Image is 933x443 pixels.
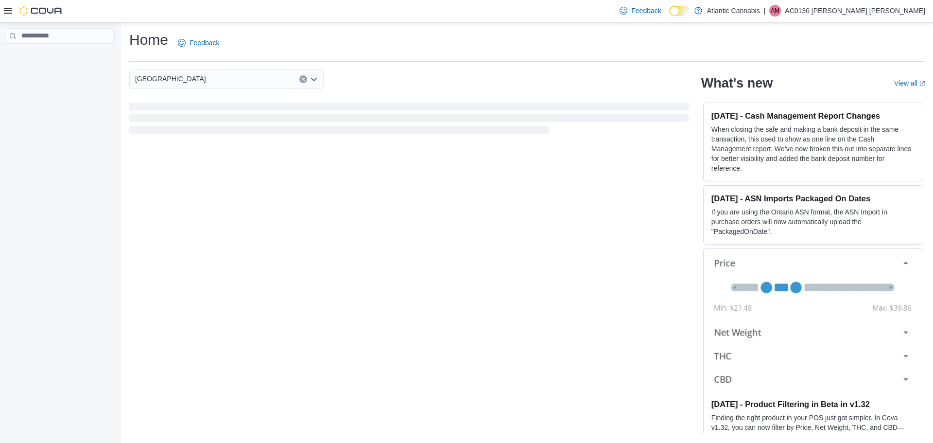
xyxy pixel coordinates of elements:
nav: Complex example [6,46,115,69]
p: Atlantic Cannabis [707,5,760,17]
h1: Home [129,30,168,50]
span: Feedback [190,38,219,48]
h3: [DATE] - Product Filtering in Beta in v1.32 [711,399,915,409]
p: AC0136 [PERSON_NAME] [PERSON_NAME] [785,5,925,17]
button: Open list of options [310,75,318,83]
input: Dark Mode [669,6,690,16]
span: Feedback [631,6,661,16]
span: Loading [129,105,690,136]
svg: External link [919,81,925,87]
p: If you are using the Ontario ASN format, the ASN Import in purchase orders will now automatically... [711,207,915,236]
a: Feedback [616,1,665,20]
span: [GEOGRAPHIC_DATA] [135,73,206,85]
a: Feedback [174,33,223,53]
span: Dark Mode [669,16,670,17]
p: | [764,5,766,17]
a: View allExternal link [894,79,925,87]
span: AM [771,5,779,17]
p: When closing the safe and making a bank deposit in the same transaction, this used to show as one... [711,124,915,173]
div: AC0136 McGreeghan Emma [769,5,781,17]
h3: [DATE] - Cash Management Report Changes [711,111,915,121]
img: Cova [19,6,63,16]
h2: What's new [701,75,773,91]
h3: [DATE] - ASN Imports Packaged On Dates [711,194,915,203]
button: Clear input [299,75,307,83]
